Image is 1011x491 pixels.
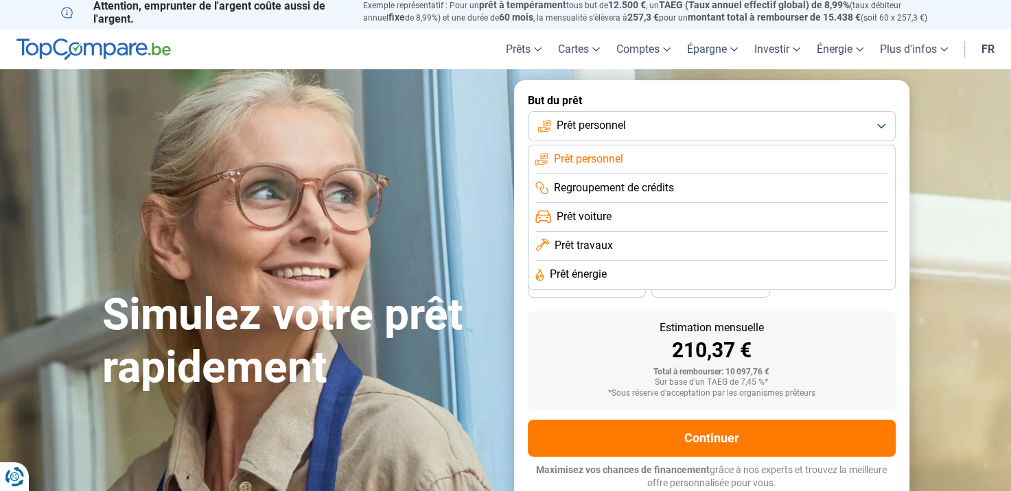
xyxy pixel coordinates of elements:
[528,420,896,457] button: Continuer
[539,389,885,398] div: *Sous réserve d'acceptation par les organismes prêteurs
[16,38,171,60] img: TopCompare
[746,29,809,69] a: Investir
[695,283,725,291] span: 24 mois
[973,29,1003,69] a: fr
[499,12,533,23] span: 60 mois
[679,29,746,69] a: Épargne
[388,12,405,23] span: fixe
[539,368,885,377] div: Total à rembourser: 10 097,76 €
[627,12,659,23] span: 257,3 €
[688,12,861,23] span: montant total à rembourser de 15.438 €
[557,209,612,224] span: Prêt voiture
[809,29,872,69] a: Énergie
[528,464,896,490] p: grâce à nos experts et trouvez la meilleure offre personnalisée pour vous.
[554,180,674,195] span: Regroupement de crédits
[539,378,885,387] div: Sur base d'un TAEG de 7,45 %*
[528,94,896,107] label: But du prêt
[550,267,607,282] span: Prêt énergie
[872,29,956,69] a: Plus d'infos
[539,322,885,333] div: Estimation mensuelle
[555,238,613,253] span: Prêt travaux
[572,283,602,291] span: 30 mois
[557,118,626,133] span: Prêt personnel
[608,29,679,69] a: Comptes
[528,111,896,141] button: Prêt personnel
[102,289,498,394] h1: Simulez votre prêt rapidement
[498,29,550,69] a: Prêts
[536,464,710,475] span: Maximisez vos chances de financement
[550,29,608,69] a: Cartes
[539,340,885,361] div: 210,37 €
[554,152,623,167] span: Prêt personnel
